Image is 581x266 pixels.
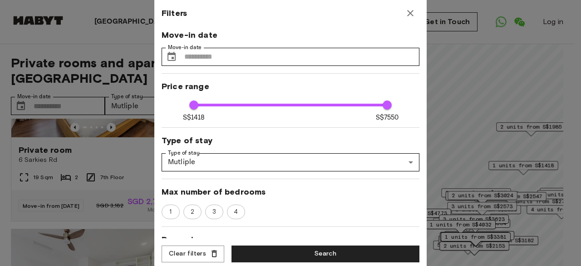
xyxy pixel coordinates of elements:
button: Search [231,246,419,262]
span: S$1418 [183,113,205,122]
button: Choose date [162,48,181,66]
label: Type of stay [168,149,200,157]
div: Mutliple [162,153,419,171]
span: 3 [207,207,221,216]
span: Filters [162,8,187,19]
div: 3 [205,205,223,219]
span: 1 [164,207,177,216]
span: Move-in date [162,30,419,40]
span: 4 [229,207,243,216]
button: Clear filters [162,246,224,262]
span: Type of stay [162,135,419,146]
div: 4 [227,205,245,219]
span: 2 [186,207,199,216]
div: 1 [162,205,180,219]
span: Room size [162,234,419,245]
span: S$7550 [376,113,399,122]
span: Max number of bedrooms [162,186,419,197]
div: 2 [183,205,202,219]
span: Price range [162,81,419,92]
label: Move-in date [168,44,202,51]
